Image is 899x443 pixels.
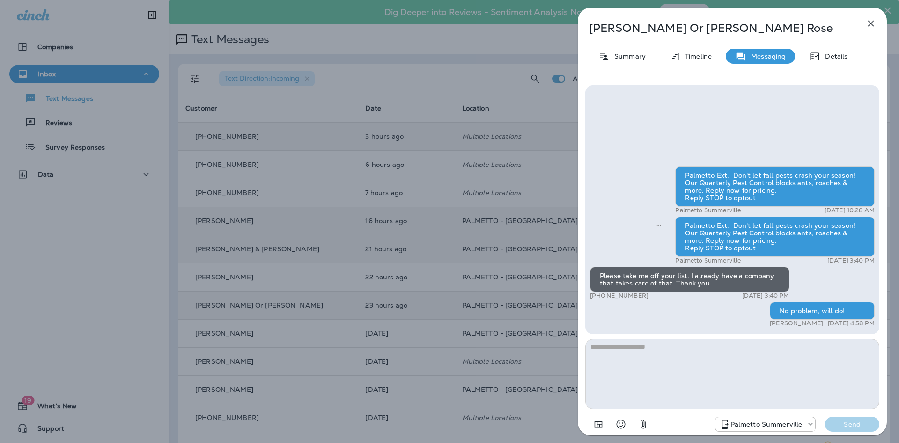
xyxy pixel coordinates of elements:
[675,166,875,207] div: Palmetto Ext.: Don't let fall pests crash your season! Our Quarterly Pest Control blocks ants, ro...
[610,53,646,60] p: Summary
[656,221,661,229] span: Sent
[820,53,847,60] p: Details
[675,217,875,257] div: Palmetto Ext.: Don't let fall pests crash your season! Our Quarterly Pest Control blocks ants, ro...
[612,415,630,434] button: Select an emoji
[770,320,823,327] p: [PERSON_NAME]
[589,415,608,434] button: Add in a premade template
[742,292,789,300] p: [DATE] 3:40 PM
[770,302,875,320] div: No problem, will do!
[730,420,803,428] p: Palmetto Summerville
[675,257,741,264] p: Palmetto Summerville
[675,207,741,214] p: Palmetto Summerville
[746,53,786,60] p: Messaging
[825,207,875,214] p: [DATE] 10:28 AM
[589,22,845,35] p: [PERSON_NAME] Or [PERSON_NAME] Rose
[828,320,875,327] p: [DATE] 4:58 PM
[680,53,712,60] p: Timeline
[590,292,648,300] p: [PHONE_NUMBER]
[827,257,875,264] p: [DATE] 3:40 PM
[590,267,789,292] div: Please take me off your list. I already have a company that takes care of that. Thank you.
[715,419,816,430] div: +1 (843) 594-2691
